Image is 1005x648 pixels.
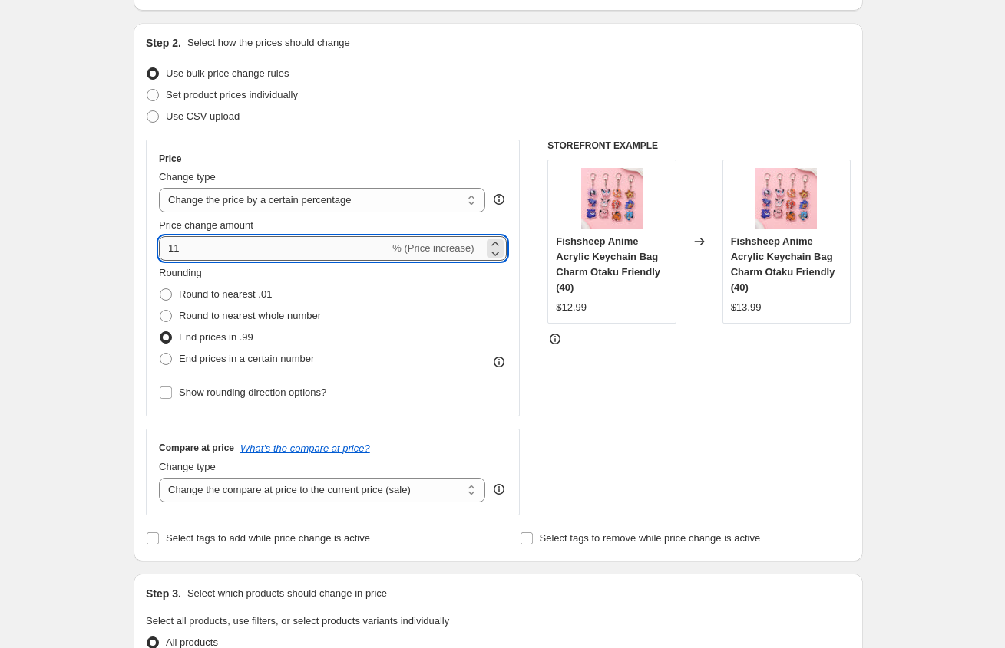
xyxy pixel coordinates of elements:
span: Rounding [159,267,202,278]
span: Use CSV upload [166,110,240,122]
span: Show rounding direction options? [179,386,326,398]
div: $13.99 [731,300,762,315]
div: help [491,482,507,497]
span: Select tags to add while price change is active [166,532,370,544]
span: Round to nearest whole number [179,310,321,321]
button: What's the compare at price? [240,442,370,454]
p: Select how the prices should change [187,35,350,51]
span: Change type [159,171,216,183]
span: Use bulk price change rules [166,67,289,79]
img: S3a05a7b3a2f74bc9ab06de6bb0fc9d34h_80x.webp [755,168,817,229]
span: Change type [159,461,216,472]
span: End prices in a certain number [179,353,314,364]
h3: Price [159,153,181,165]
div: $12.99 [556,300,587,315]
span: End prices in .99 [179,331,253,343]
span: % (Price increase) [392,242,474,254]
p: Select which products should change in price [187,586,387,601]
h2: Step 2. [146,35,181,51]
span: Fishsheep Anime Acrylic Keychain Bag Charm Otaku Friendly (40) [731,235,835,293]
div: help [491,192,507,207]
span: Fishsheep Anime Acrylic Keychain Bag Charm Otaku Friendly (40) [556,235,660,293]
span: Set product prices individually [166,89,298,100]
span: Select tags to remove while price change is active [540,532,761,544]
span: Select all products, use filters, or select products variants individually [146,615,449,627]
h3: Compare at price [159,442,234,454]
span: Round to nearest .01 [179,288,272,300]
img: S3a05a7b3a2f74bc9ab06de6bb0fc9d34h_80x.webp [581,168,643,229]
h2: Step 3. [146,586,181,601]
h6: STOREFRONT EXAMPLE [547,140,851,152]
input: -15 [159,236,389,261]
span: Price change amount [159,219,253,231]
span: All products [166,636,218,648]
